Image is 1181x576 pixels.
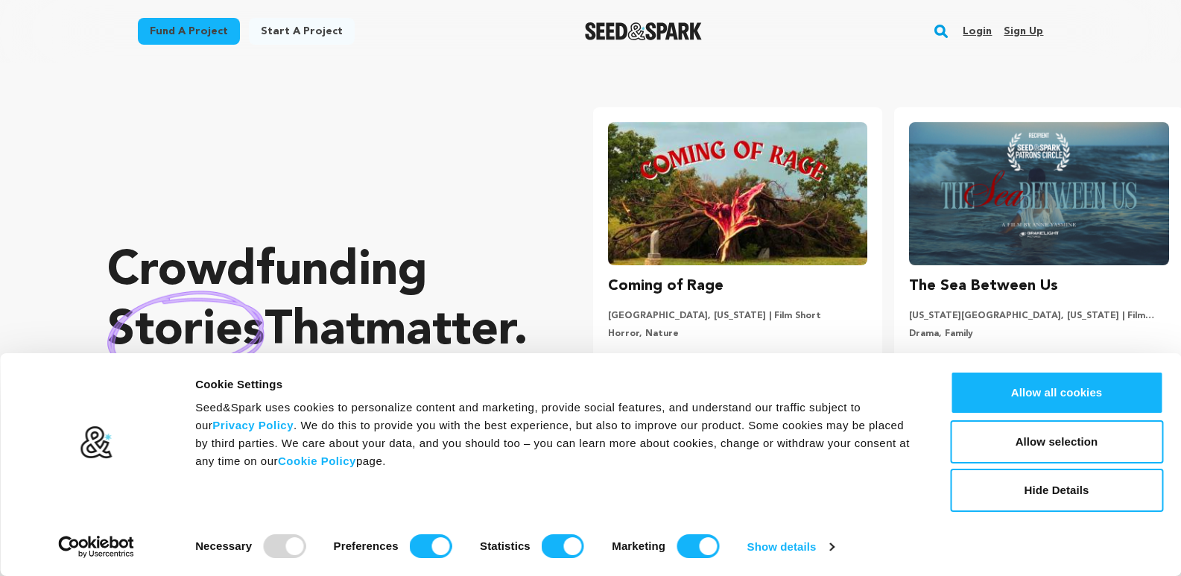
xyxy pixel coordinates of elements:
[950,469,1163,512] button: Hide Details
[909,328,1169,340] p: Drama, Family
[480,539,531,552] strong: Statistics
[612,539,665,552] strong: Marketing
[1004,19,1043,43] a: Sign up
[909,274,1058,298] h3: The Sea Between Us
[278,455,356,467] a: Cookie Policy
[909,122,1169,265] img: The Sea Between Us image
[365,308,513,355] span: matter
[585,22,702,40] img: Seed&Spark Logo Dark Mode
[963,19,992,43] a: Login
[80,425,113,460] img: logo
[608,122,868,265] img: Coming of Rage image
[909,310,1169,322] p: [US_STATE][GEOGRAPHIC_DATA], [US_STATE] | Film Short
[334,539,399,552] strong: Preferences
[212,419,294,431] a: Privacy Policy
[608,328,868,340] p: Horror, Nature
[107,291,265,372] img: hand sketched image
[249,18,355,45] a: Start a project
[585,22,702,40] a: Seed&Spark Homepage
[747,536,834,558] a: Show details
[950,371,1163,414] button: Allow all cookies
[608,352,868,387] p: A shy indigenous girl gets possessed after her best friend betrays her during their annual campin...
[31,536,162,558] a: Usercentrics Cookiebot - opens in a new window
[138,18,240,45] a: Fund a project
[195,539,252,552] strong: Necessary
[909,352,1169,405] p: A year after her sister’s passing, mounting grief forces a woman to confront the secrets, silence...
[195,399,916,470] div: Seed&Spark uses cookies to personalize content and marketing, provide social features, and unders...
[608,274,724,298] h3: Coming of Rage
[950,420,1163,463] button: Allow selection
[608,310,868,322] p: [GEOGRAPHIC_DATA], [US_STATE] | Film Short
[107,242,533,361] p: Crowdfunding that .
[195,376,916,393] div: Cookie Settings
